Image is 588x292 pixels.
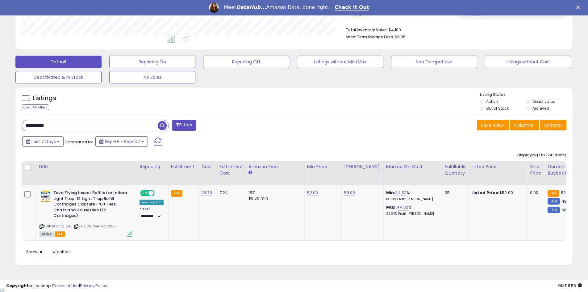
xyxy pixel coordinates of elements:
[6,283,107,289] div: seller snap | |
[307,190,318,196] a: 52.00
[391,56,477,68] button: Non Competitive
[248,190,300,196] div: 15%
[140,200,164,205] div: Amazon AI *
[548,190,559,197] small: FBA
[514,122,533,128] span: Columns
[109,56,195,68] button: Repricing On
[22,136,64,147] button: Last 7 Days
[22,104,49,110] div: Clear All Filters
[73,224,117,229] span: | SKU: 29.73eme722025
[55,231,65,237] span: FBA
[561,190,566,196] span: 52
[40,190,52,202] img: 51i8nA65e7L._SL40_.jpg
[171,163,196,170] div: Fulfillment
[471,190,523,196] div: $52.00
[397,204,408,210] a: 44.33
[548,207,560,213] small: FBM
[471,163,525,170] div: Listed Price
[15,71,102,83] button: Deactivated & In Stock
[540,120,566,130] button: Actions
[236,4,266,10] i: DataHub...
[486,106,509,111] label: Out of Stock
[386,190,437,201] div: %
[307,163,339,170] div: Min Price
[109,71,195,83] button: No Sales
[52,224,73,229] a: B0CTQ1TQ45
[33,94,56,103] h5: Listings
[386,190,395,196] b: Min:
[510,120,539,130] button: Columns
[445,163,466,176] div: Fulfillable Quantity
[480,92,573,98] p: Listing States:
[386,163,440,170] div: Markup on Cost
[53,283,79,289] a: Terms of Use
[445,190,464,196] div: 35
[171,190,182,197] small: FBA
[395,34,406,40] span: $6.95
[346,34,394,40] b: Short Term Storage Fees:
[201,190,212,196] a: 29.73
[383,161,442,185] th: The percentage added to the cost of goods (COGS) that forms the calculator for Min & Max prices.
[219,163,243,176] div: Fulfillment Cost
[38,163,134,170] div: Title
[485,56,571,68] button: Listings without Cost
[141,191,148,196] span: ON
[219,190,241,196] div: 7.24
[15,56,102,68] button: Default
[172,120,196,131] button: Filters
[140,163,166,170] div: Repricing
[561,207,573,213] span: 50.99
[386,212,437,216] p: 22.34% Profit [PERSON_NAME]
[248,170,252,176] small: Amazon Fees.
[209,3,219,13] img: Profile image for Georgie
[80,283,107,289] a: Privacy Policy
[297,56,383,68] button: Listings without Min/Max
[548,163,579,176] div: Current Buybox Price
[105,138,140,145] span: Sep-01 - Sep-07
[486,99,498,104] label: Active
[517,152,566,158] div: Displaying 1 to 1 of 1 items
[40,190,132,236] div: ASIN:
[576,6,582,9] div: Close
[344,163,381,170] div: [PERSON_NAME]
[40,231,54,237] span: All listings currently available for purchase on Amazon
[558,283,582,289] span: 2025-09-15 11:58 GMT
[346,26,562,33] li: $4,103
[201,163,214,170] div: Cost
[530,163,542,176] div: Ship Price
[346,27,388,32] b: Total Inventory Value:
[530,190,540,196] div: 0.00
[154,191,164,196] span: OFF
[335,4,369,11] a: Check It Out
[395,190,407,196] a: 24.32
[477,120,509,130] button: Save View
[26,249,71,255] span: Show: entries
[65,139,93,145] span: Compared to:
[6,283,29,289] strong: Copyright
[248,163,302,170] div: Amazon Fees
[140,206,164,220] div: Preset:
[203,56,289,68] button: Repricing Off
[386,204,397,210] b: Max:
[532,106,549,111] label: Archived
[532,99,556,104] label: Deactivated
[224,4,330,11] div: Meet Amazon Data, done right.
[31,138,56,145] span: Last 7 Days
[386,205,437,216] div: %
[471,190,499,196] b: Listed Price:
[95,136,148,147] button: Sep-01 - Sep-07
[386,197,437,201] p: 13.90% Profit [PERSON_NAME]
[344,190,355,196] a: 59.00
[53,190,128,220] b: Zevo Flying Insect Refills for Indoor Light Trap: 12 Light Trap Refill Cartridges Capture Fruit F...
[561,198,573,204] span: 48.46
[548,198,560,205] small: FBM
[248,196,300,201] div: $0.30 min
